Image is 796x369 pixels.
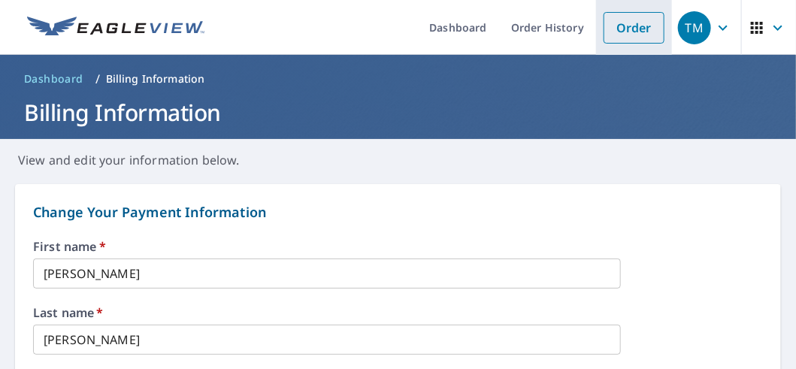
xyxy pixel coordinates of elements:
div: TM [678,11,711,44]
label: First name [33,240,763,253]
nav: breadcrumb [18,67,778,91]
img: EV Logo [27,17,204,39]
h1: Billing Information [18,97,778,128]
span: Dashboard [24,71,83,86]
a: Dashboard [18,67,89,91]
li: / [95,70,100,88]
p: Billing Information [106,71,205,86]
a: Order [604,12,664,44]
p: Change Your Payment Information [33,202,763,222]
label: Last name [33,307,763,319]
